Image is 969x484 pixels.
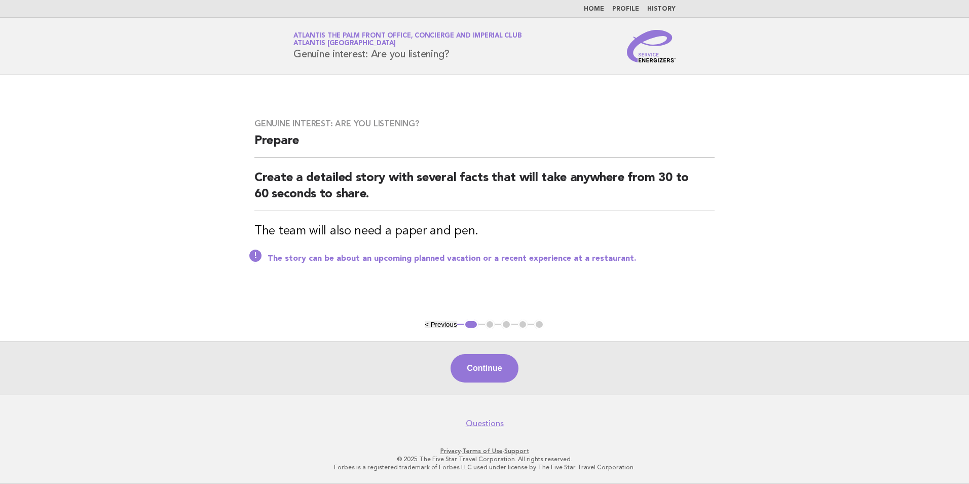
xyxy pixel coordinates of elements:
a: Profile [612,6,639,12]
a: History [647,6,676,12]
a: Questions [466,419,504,429]
a: Atlantis The Palm Front Office, Concierge and Imperial ClubAtlantis [GEOGRAPHIC_DATA] [293,32,521,47]
a: Terms of Use [462,447,503,455]
a: Home [584,6,604,12]
button: < Previous [425,321,457,328]
a: Privacy [440,447,461,455]
p: The story can be about an upcoming planned vacation or a recent experience at a restaurant. [268,254,715,264]
button: 1 [464,320,478,330]
img: Service Energizers [627,30,676,62]
h3: Genuine interest: Are you listening? [254,119,715,129]
h2: Prepare [254,133,715,158]
p: © 2025 The Five Star Travel Corporation. All rights reserved. [174,455,795,463]
h1: Genuine interest: Are you listening? [293,33,521,59]
span: Atlantis [GEOGRAPHIC_DATA] [293,41,396,47]
h3: The team will also need a paper and pen. [254,223,715,239]
p: Forbes is a registered trademark of Forbes LLC used under license by The Five Star Travel Corpora... [174,463,795,471]
p: · · [174,447,795,455]
h2: Create a detailed story with several facts that will take anywhere from 30 to 60 seconds to share. [254,170,715,211]
a: Support [504,447,529,455]
button: Continue [451,354,518,383]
